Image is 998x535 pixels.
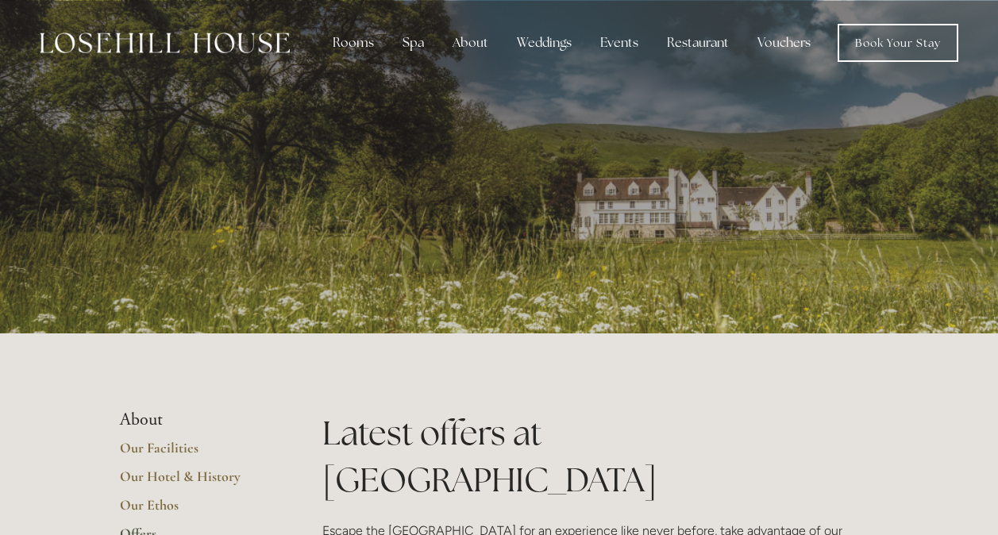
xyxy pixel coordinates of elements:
a: Our Ethos [120,496,272,525]
div: Spa [390,27,437,59]
a: Book Your Stay [838,24,958,62]
img: Losehill House [40,33,290,53]
div: Rooms [320,27,387,59]
div: Restaurant [654,27,742,59]
a: Our Facilities [120,439,272,468]
a: Our Hotel & History [120,468,272,496]
li: About [120,410,272,430]
a: Vouchers [745,27,823,59]
div: Weddings [504,27,584,59]
div: About [440,27,501,59]
div: Events [588,27,651,59]
h1: Latest offers at [GEOGRAPHIC_DATA] [322,410,879,503]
